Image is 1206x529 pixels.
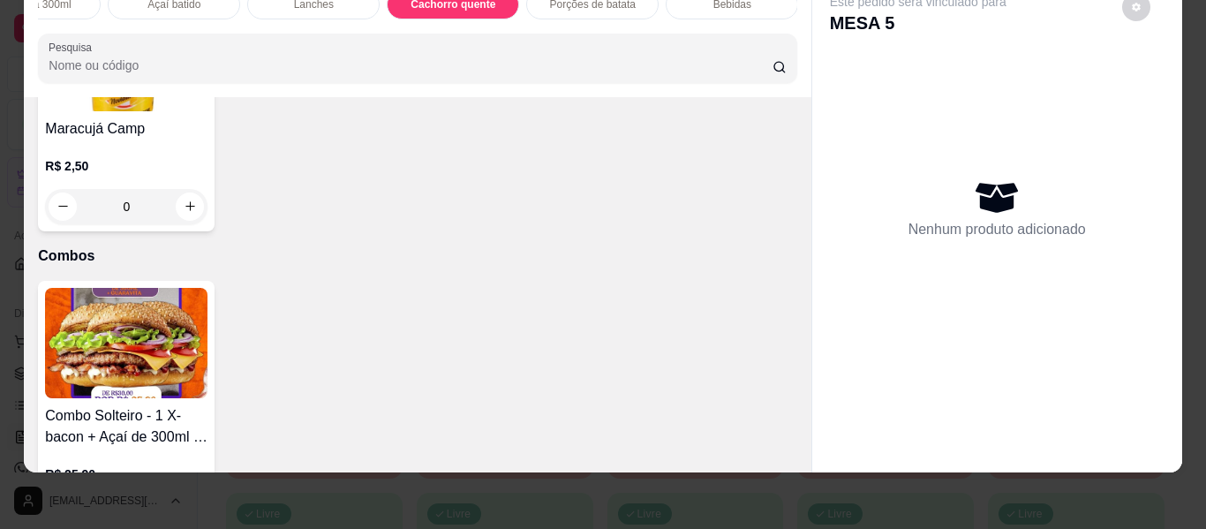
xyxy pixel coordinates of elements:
[45,157,207,175] p: R$ 2,50
[830,11,1006,35] p: MESA 5
[176,193,204,221] button: increase-product-quantity
[908,219,1086,240] p: Nenhum produto adicionado
[45,405,207,448] h4: Combo Solteiro - 1 X-bacon + Açaí de 300ml + 1 Guaravita
[49,193,77,221] button: decrease-product-quantity
[49,40,98,55] label: Pesquisa
[45,288,207,398] img: product-image
[38,246,796,267] p: Combos
[49,57,773,74] input: Pesquisa
[45,465,207,483] p: R$ 25,90
[45,118,207,140] h4: Maracujá Camp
